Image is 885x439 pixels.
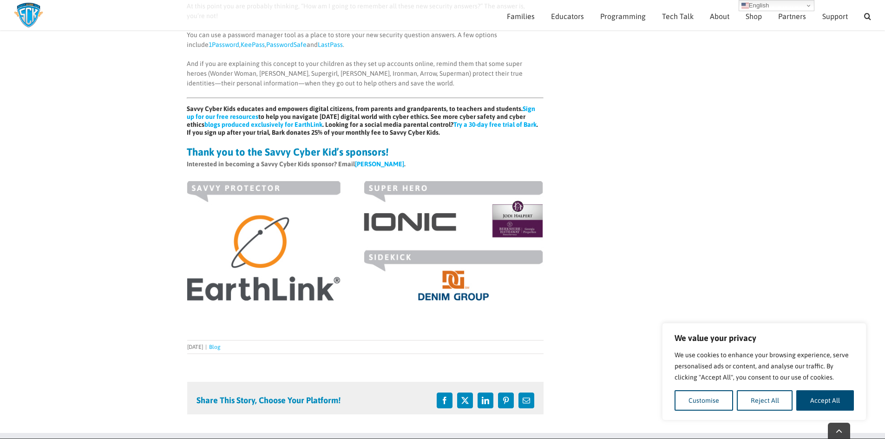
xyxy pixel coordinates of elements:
[241,41,265,48] a: KeePass
[355,160,404,168] a: [PERSON_NAME]
[209,344,221,350] a: Blog
[675,333,854,344] p: We value your privacy
[197,396,341,405] h4: Share This Story, Choose Your Platform!
[266,41,307,48] a: PasswordSafe
[187,105,535,120] a: Sign up for our free resources
[600,13,646,20] span: Programming
[14,2,43,28] img: Savvy Cyber Kids Logo
[453,121,537,128] a: Try a 30-day free trial of Bark
[822,13,848,20] span: Support
[746,13,762,20] span: Shop
[675,349,854,383] p: We use cookies to enhance your browsing experience, serve personalised ads or content, and analys...
[187,59,543,88] p: And if you are explaining this concept to your children as they set up accounts online, remind th...
[203,344,209,350] span: |
[778,13,806,20] span: Partners
[662,13,694,20] span: Tech Talk
[710,13,729,20] span: About
[204,121,322,128] a: blogs produced exclusively for EarthLink
[796,390,854,411] button: Accept All
[209,41,239,48] a: 1Password
[187,344,203,350] span: [DATE]
[551,13,584,20] span: Educators
[187,30,543,50] p: You can use a password manager tool as a place to store your new security question answers. A few...
[737,390,793,411] button: Reject All
[741,2,749,9] img: en
[187,105,543,137] h6: Savvy Cyber Kids educates and empowers digital citizens, from parents and grandparents, to teache...
[507,13,535,20] span: Families
[675,390,733,411] button: Customise
[187,146,388,158] strong: Thank you to the Savvy Cyber Kid’s sponsors!
[187,160,406,168] strong: Interested in becoming a Savvy Cyber Kids sponsor? Email .
[318,41,343,48] a: LastPass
